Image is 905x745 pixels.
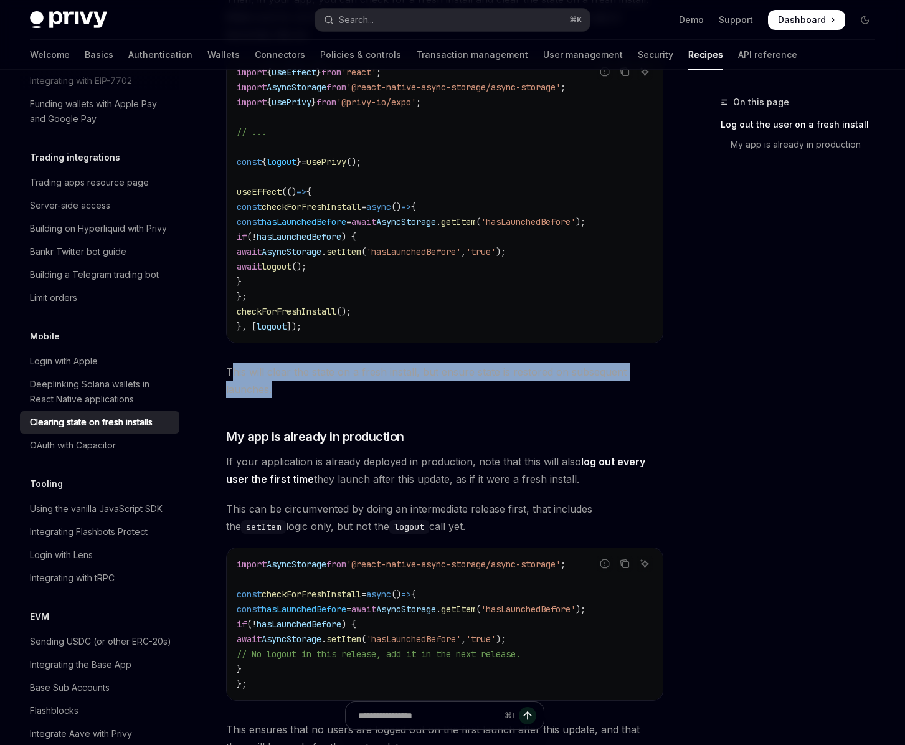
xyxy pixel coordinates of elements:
span: 'hasLaunchedBefore' [366,246,461,257]
span: import [237,67,267,78]
a: Building a Telegram trading bot [20,263,179,286]
span: from [316,97,336,108]
div: Integrating the Base App [30,657,131,672]
span: () [391,589,401,600]
div: Integrating with tRPC [30,571,115,586]
span: If your application is already deployed in production, note that this will also they launch after... [226,453,663,488]
span: 'react' [341,67,376,78]
span: = [361,201,366,212]
h5: Trading integrations [30,150,120,165]
span: checkForFreshInstall [262,201,361,212]
a: Deeplinking Solana wallets in React Native applications [20,373,179,410]
span: } [311,97,316,108]
span: setItem [326,633,361,645]
a: Connectors [255,40,305,70]
span: '@privy-io/expo' [336,97,416,108]
span: // ... [237,126,267,138]
div: Bankr Twitter bot guide [30,244,126,259]
span: () [391,201,401,212]
span: hasLaunchedBefore [262,604,346,615]
code: setItem [241,520,286,534]
input: Ask a question... [358,702,500,729]
button: Report incorrect code [597,556,613,572]
a: Welcome [30,40,70,70]
div: Flashblocks [30,703,78,718]
span: This can be circumvented by doing an intermediate release first, that includes the logic only, bu... [226,500,663,535]
span: { [411,589,416,600]
span: ) { [341,619,356,630]
a: My app is already in production [721,135,885,154]
span: ⌘ K [569,15,582,25]
span: ; [561,82,566,93]
span: (); [336,306,351,317]
div: Login with Lens [30,548,93,562]
a: Sending USDC (or other ERC-20s) [20,630,179,653]
span: ; [561,559,566,570]
a: Limit orders [20,287,179,309]
span: useEffect [237,186,282,197]
a: Integrate Aave with Privy [20,723,179,745]
span: Dashboard [778,14,826,26]
span: My app is already in production [226,428,404,445]
span: } [296,156,301,168]
span: = [346,216,351,227]
span: = [346,604,351,615]
span: { [411,201,416,212]
span: ]); [287,321,301,332]
span: const [237,604,262,615]
a: Funding wallets with Apple Pay and Google Pay [20,93,179,130]
button: Send message [519,707,536,724]
span: AsyncStorage [267,559,326,570]
span: import [237,97,267,108]
span: } [237,276,242,287]
span: => [296,186,306,197]
span: ); [496,246,506,257]
span: import [237,82,267,93]
div: Integrating Flashbots Protect [30,524,148,539]
span: async [366,589,391,600]
a: Integrating with tRPC [20,567,179,589]
span: 'true' [466,633,496,645]
span: ) { [341,231,356,242]
span: This will clear the state on a fresh install, but ensure state is restored on subsequent launches. [226,363,663,398]
span: ; [416,97,421,108]
span: ( [361,633,366,645]
div: Deeplinking Solana wallets in React Native applications [30,377,172,407]
a: Authentication [128,40,192,70]
a: OAuth with Capacitor [20,434,179,457]
span: // No logout in this release, add it in the next release. [237,648,521,660]
div: Search... [339,12,374,27]
div: Clearing state on fresh installs [30,415,153,430]
a: Bankr Twitter bot guide [20,240,179,263]
span: (() [282,186,296,197]
span: (); [346,156,361,168]
span: ( [361,246,366,257]
span: }; [237,678,247,690]
span: await [237,633,262,645]
span: logout [267,156,296,168]
a: Login with Apple [20,350,179,372]
span: ); [576,216,585,227]
span: logout [262,261,291,272]
div: Server-side access [30,198,110,213]
button: Toggle dark mode [855,10,875,30]
a: Demo [679,14,704,26]
span: AsyncStorage [262,246,321,257]
button: Copy the contents from the code block [617,556,633,572]
span: => [401,201,411,212]
span: ! [252,231,257,242]
button: Copy the contents from the code block [617,64,633,80]
span: , [461,633,466,645]
span: ; [376,67,381,78]
span: logout [257,321,287,332]
span: } [316,67,321,78]
a: Integrating the Base App [20,653,179,676]
span: import [237,559,267,570]
span: '@react-native-async-storage/async-storage' [346,82,561,93]
button: Ask AI [637,556,653,572]
span: ( [476,604,481,615]
span: hasLaunchedBefore [262,216,346,227]
h5: EVM [30,609,49,624]
span: await [351,604,376,615]
div: Sending USDC (or other ERC-20s) [30,634,171,649]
